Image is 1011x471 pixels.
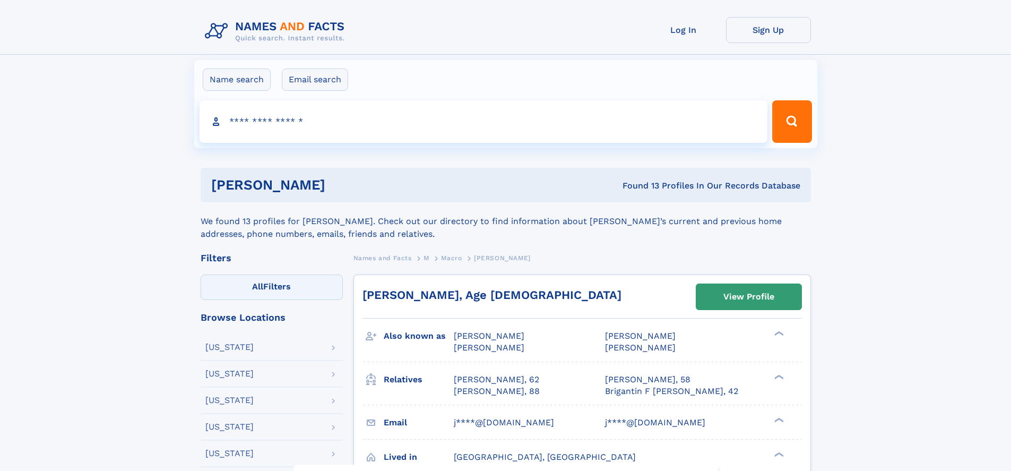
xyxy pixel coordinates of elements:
h3: Lived in [384,448,454,466]
label: Filters [201,275,343,300]
div: [US_STATE] [205,396,254,405]
input: search input [200,100,768,143]
a: [PERSON_NAME], 58 [605,374,690,386]
h3: Email [384,414,454,432]
div: ❯ [772,330,784,337]
span: [PERSON_NAME] [474,254,531,262]
a: Names and Facts [353,251,412,264]
a: [PERSON_NAME], 88 [454,386,540,397]
a: View Profile [696,284,801,310]
span: M [424,254,429,262]
a: Macro [441,251,462,264]
a: [PERSON_NAME], Age [DEMOGRAPHIC_DATA] [362,288,621,302]
h3: Also known as [384,327,454,345]
button: Search Button [772,100,811,143]
div: [US_STATE] [205,449,254,458]
div: [US_STATE] [205,370,254,378]
span: [PERSON_NAME] [454,331,524,341]
div: We found 13 profiles for [PERSON_NAME]. Check out our directory to find information about [PERSON... [201,202,811,241]
a: M [424,251,429,264]
span: [PERSON_NAME] [605,342,676,353]
h1: [PERSON_NAME] [211,178,474,192]
img: Logo Names and Facts [201,17,353,46]
span: All [252,281,263,292]
span: [GEOGRAPHIC_DATA], [GEOGRAPHIC_DATA] [454,452,636,462]
a: Sign Up [726,17,811,43]
label: Email search [282,68,348,91]
span: [PERSON_NAME] [605,331,676,341]
h3: Relatives [384,371,454,389]
div: ❯ [772,373,784,380]
div: Found 13 Profiles In Our Records Database [474,180,800,192]
a: [PERSON_NAME], 62 [454,374,539,386]
a: Log In [641,17,726,43]
div: View Profile [723,285,774,309]
div: ❯ [772,451,784,458]
div: Filters [201,253,343,263]
div: [US_STATE] [205,343,254,352]
a: Brigantin F [PERSON_NAME], 42 [605,386,738,397]
div: ❯ [772,416,784,423]
div: [US_STATE] [205,423,254,431]
span: [PERSON_NAME] [454,342,524,353]
span: Macro [441,254,462,262]
label: Name search [203,68,271,91]
div: Browse Locations [201,313,343,322]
